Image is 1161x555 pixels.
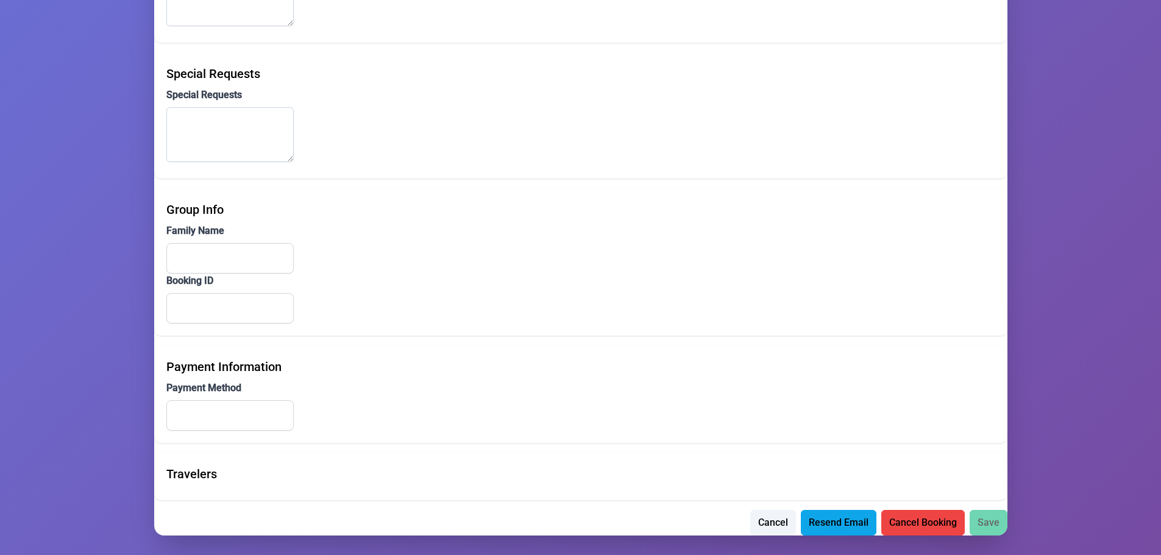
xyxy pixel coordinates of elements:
label: Booking ID [166,274,995,288]
div: Payment Information [166,358,995,376]
label: Special Requests [166,88,995,102]
span: Save [978,515,999,530]
span: Cancel [758,515,788,530]
label: Family Name [166,224,995,238]
button: Resend Email [801,510,876,536]
div: Group Info [166,200,995,219]
span: Resend Email [809,515,868,530]
button: Cancel Booking [881,510,965,536]
button: Save [970,510,1007,536]
div: Special Requests [166,65,995,83]
div: Travelers [166,465,995,483]
span: Cancel Booking [889,515,957,530]
label: Payment Method [166,381,995,395]
button: Cancel [750,510,796,536]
